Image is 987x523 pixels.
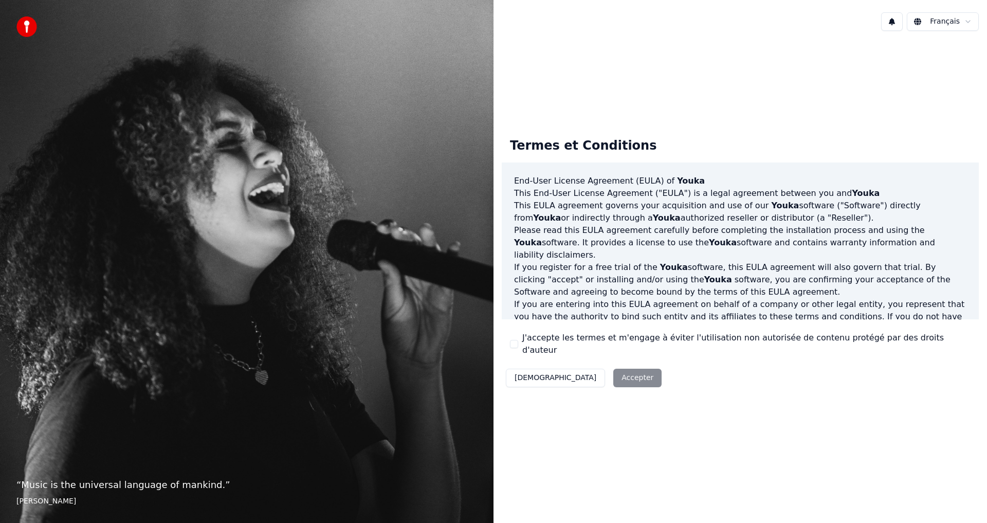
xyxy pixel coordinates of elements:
span: Youka [852,188,880,198]
span: Youka [533,213,561,223]
img: youka [16,16,37,37]
span: Youka [660,262,688,272]
span: Youka [771,201,799,210]
div: Termes et Conditions [502,130,665,163]
footer: [PERSON_NAME] [16,496,477,507]
p: “ Music is the universal language of mankind. ” [16,478,477,492]
p: Please read this EULA agreement carefully before completing the installation process and using th... [514,224,966,261]
span: Youka [514,238,542,247]
p: This EULA agreement governs your acquisition and use of our software ("Software") directly from o... [514,200,966,224]
p: If you are entering into this EULA agreement on behalf of a company or other legal entity, you re... [514,298,966,348]
label: J'accepte les termes et m'engage à éviter l'utilisation non autorisée de contenu protégé par des ... [522,332,971,356]
span: Youka [704,275,732,284]
span: Youka [677,176,705,186]
p: If you register for a free trial of the software, this EULA agreement will also govern that trial... [514,261,966,298]
p: This End-User License Agreement ("EULA") is a legal agreement between you and [514,187,966,200]
h3: End-User License Agreement (EULA) of [514,175,966,187]
span: Youka [709,238,737,247]
button: [DEMOGRAPHIC_DATA] [506,369,605,387]
span: Youka [653,213,681,223]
